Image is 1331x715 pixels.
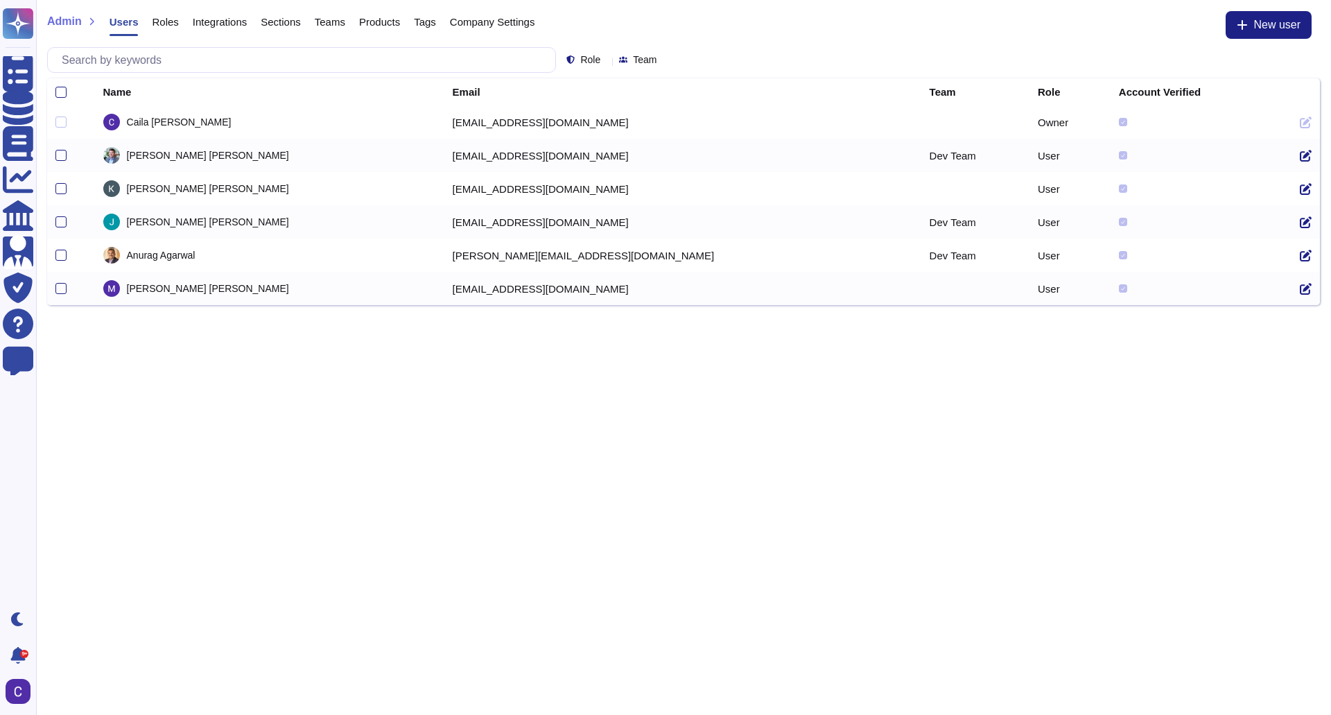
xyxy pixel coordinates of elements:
button: New user [1226,11,1312,39]
span: New user [1253,19,1300,31]
span: Sections [261,17,301,27]
input: Search by keywords [55,48,555,72]
td: [PERSON_NAME][EMAIL_ADDRESS][DOMAIN_NAME] [444,239,921,272]
img: user [103,280,120,297]
span: Users [110,17,139,27]
span: Integrations [193,17,247,27]
span: Roles [152,17,178,27]
span: Team [633,55,656,64]
img: user [6,679,31,704]
span: Company Settings [450,17,535,27]
td: Dev Team [921,139,1029,172]
td: User [1029,139,1111,172]
span: [PERSON_NAME] [PERSON_NAME] [127,284,289,293]
img: user [103,147,120,164]
td: [EMAIL_ADDRESS][DOMAIN_NAME] [444,205,921,239]
td: Owner [1029,105,1111,139]
td: User [1029,272,1111,305]
td: Dev Team [921,205,1029,239]
span: Caila [PERSON_NAME] [127,117,232,127]
td: [EMAIL_ADDRESS][DOMAIN_NAME] [444,272,921,305]
td: [EMAIL_ADDRESS][DOMAIN_NAME] [444,172,921,205]
td: User [1029,172,1111,205]
td: Dev Team [921,239,1029,272]
div: 9+ [20,650,28,658]
span: [PERSON_NAME] [PERSON_NAME] [127,217,289,227]
span: Anurag Agarwal [127,250,195,260]
span: Teams [315,17,345,27]
span: Products [359,17,400,27]
span: Tags [414,17,436,27]
td: User [1029,205,1111,239]
td: User [1029,239,1111,272]
span: Role [580,55,600,64]
span: [PERSON_NAME] [PERSON_NAME] [127,184,289,193]
img: user [103,114,120,130]
td: [EMAIL_ADDRESS][DOMAIN_NAME] [444,105,921,139]
img: user [103,180,120,197]
td: [EMAIL_ADDRESS][DOMAIN_NAME] [444,139,921,172]
button: user [3,676,40,707]
span: Admin [47,16,82,27]
img: user [103,247,120,264]
img: user [103,214,120,230]
span: [PERSON_NAME] [PERSON_NAME] [127,150,289,160]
